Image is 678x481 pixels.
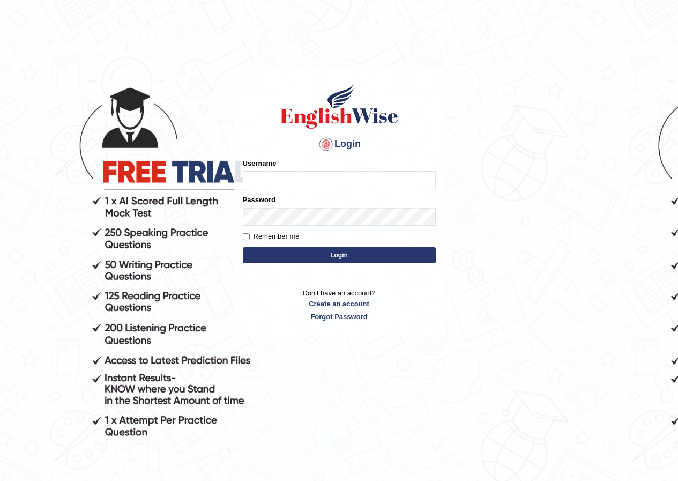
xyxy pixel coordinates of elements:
[243,288,436,321] p: Don't have an account?
[243,158,277,168] label: Username
[243,247,436,263] button: Login
[243,136,436,153] h4: Login
[243,231,300,242] label: Remember me
[243,312,436,322] a: Forgot Password
[278,82,400,130] img: Logo of English Wise sign in for intelligent practice with AI
[243,233,250,240] input: Remember me
[243,195,275,205] label: Password
[243,299,436,309] a: Create an account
